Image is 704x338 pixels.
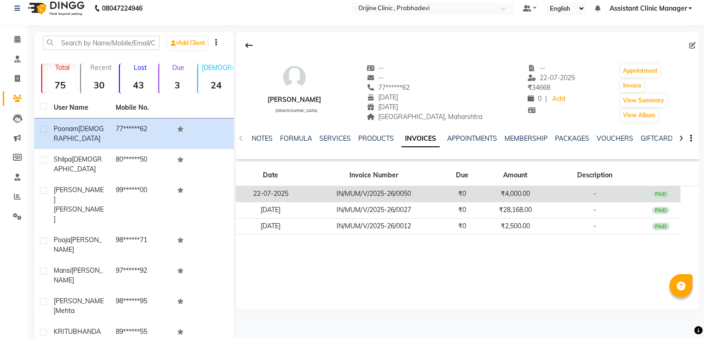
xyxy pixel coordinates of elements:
[609,4,686,13] span: Assistant Clinic Manager
[268,95,321,105] div: [PERSON_NAME]
[252,134,273,143] a: NOTES
[202,63,234,72] p: [DEMOGRAPHIC_DATA]
[548,165,641,186] th: Description
[482,186,548,202] td: ₹4,000.00
[482,165,548,186] th: Amount
[442,186,482,202] td: ₹0
[168,37,207,50] a: Add Client
[54,125,78,133] span: Poonam
[358,134,394,143] a: PRODUCTS
[236,218,305,234] td: [DATE]
[652,223,670,230] div: PAID
[280,63,308,91] img: avatar
[528,83,550,92] span: 34668
[593,206,596,214] span: -
[593,222,596,230] span: -
[319,134,351,143] a: SERVICES
[555,134,589,143] a: PACKAGES
[528,64,545,72] span: --
[305,202,442,218] td: IN/MUM/V/2025-26/0027
[48,97,110,119] th: User Name
[236,165,305,186] th: Date
[621,94,667,107] button: View Summary
[198,79,234,91] strong: 24
[46,63,78,72] p: Total
[54,266,71,275] span: Mansi
[54,236,102,254] span: [PERSON_NAME]
[641,134,677,143] a: GIFTCARDS
[54,155,102,173] span: [DEMOGRAPHIC_DATA]
[159,79,195,91] strong: 3
[239,37,259,54] div: Back to Client
[482,202,548,218] td: ₹28,168.00
[161,63,195,72] p: Due
[85,63,117,72] p: Recent
[621,64,660,77] button: Appointment
[545,94,547,104] span: |
[652,191,670,198] div: PAID
[54,205,104,223] span: [PERSON_NAME]
[54,155,72,163] span: Shilpa
[505,134,548,143] a: MEMBERSHIP
[305,186,442,202] td: IN/MUM/V/2025-26/0050
[442,202,482,218] td: ₹0
[54,266,103,284] span: [PERSON_NAME]
[528,94,542,103] span: 0
[367,113,483,121] span: [GEOGRAPHIC_DATA], Maharshtra
[367,93,399,101] span: [DATE]
[528,74,575,82] span: 22-07-2025
[54,297,104,315] span: [PERSON_NAME]
[305,165,442,186] th: Invoice Number
[593,189,596,198] span: -
[367,64,384,72] span: --
[56,307,75,315] span: Mehta
[621,109,658,122] button: View Album
[305,218,442,234] td: IN/MUM/V/2025-26/0012
[124,63,156,72] p: Lost
[597,134,633,143] a: VOUCHERS
[367,74,384,82] span: --
[367,103,399,111] span: [DATE]
[110,97,172,119] th: Mobile No.
[551,93,567,106] a: Add
[81,79,117,91] strong: 30
[43,36,160,50] input: Search by Name/Mobile/Email/Code
[442,218,482,234] td: ₹0
[447,134,497,143] a: APPOINTMENTS
[652,207,670,214] div: PAID
[442,165,482,186] th: Due
[621,79,644,92] button: Invoice
[42,79,78,91] strong: 75
[54,327,73,336] span: KRITU
[120,79,156,91] strong: 43
[236,186,305,202] td: 22-07-2025
[236,202,305,218] td: [DATE]
[401,131,440,147] a: INVOICES
[482,218,548,234] td: ₹2,500.00
[528,83,532,92] span: ₹
[54,125,104,143] span: [DEMOGRAPHIC_DATA]
[275,108,317,113] span: [DEMOGRAPHIC_DATA]
[54,236,70,244] span: Pooja
[280,134,312,143] a: FORMULA
[54,186,104,204] span: [PERSON_NAME]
